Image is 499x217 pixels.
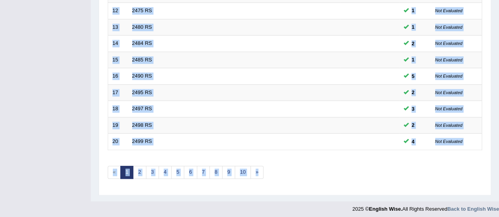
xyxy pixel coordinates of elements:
a: 1 [120,166,133,179]
span: You can still take this question [409,6,418,15]
a: 5 [171,166,184,179]
td: 17 [108,84,128,101]
a: Back to English Wise [447,206,499,212]
a: 2497 RS [132,106,152,111]
a: 9 [222,166,235,179]
a: » [250,166,264,179]
span: You can still take this question [409,56,418,64]
td: 18 [108,101,128,117]
td: 16 [108,68,128,85]
strong: English Wise. [369,206,402,212]
span: You can still take this question [409,121,418,129]
td: 13 [108,19,128,35]
td: 20 [108,134,128,150]
a: 6 [184,166,197,179]
span: You can still take this question [409,23,418,31]
a: 2485 RS [132,57,152,63]
a: 2480 RS [132,24,152,30]
a: 2498 RS [132,122,152,128]
td: 14 [108,35,128,52]
a: 2499 RS [132,138,152,144]
div: 2025 © All Rights Reserved [352,201,499,213]
small: Not Evaluated [435,57,462,62]
td: 12 [108,2,128,19]
span: You can still take this question [409,39,418,48]
small: Not Evaluated [435,139,462,144]
span: « [108,166,121,179]
a: 2484 RS [132,40,152,46]
a: 10 [235,166,250,179]
a: 3 [146,166,159,179]
td: 19 [108,117,128,134]
small: Not Evaluated [435,8,462,13]
small: Not Evaluated [435,123,462,128]
span: You can still take this question [409,88,418,96]
span: You can still take this question [409,105,418,113]
small: Not Evaluated [435,90,462,95]
small: Not Evaluated [435,74,462,78]
small: Not Evaluated [435,25,462,30]
span: You can still take this question [409,137,418,146]
a: 2 [133,166,146,179]
small: Not Evaluated [435,106,462,111]
a: 7 [197,166,210,179]
td: 15 [108,52,128,68]
a: 2475 RS [132,7,152,13]
span: You can still take this question [409,72,418,80]
a: 8 [209,166,222,179]
a: 2495 RS [132,89,152,95]
small: Not Evaluated [435,41,462,46]
a: 2490 RS [132,73,152,79]
a: 4 [159,166,172,179]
